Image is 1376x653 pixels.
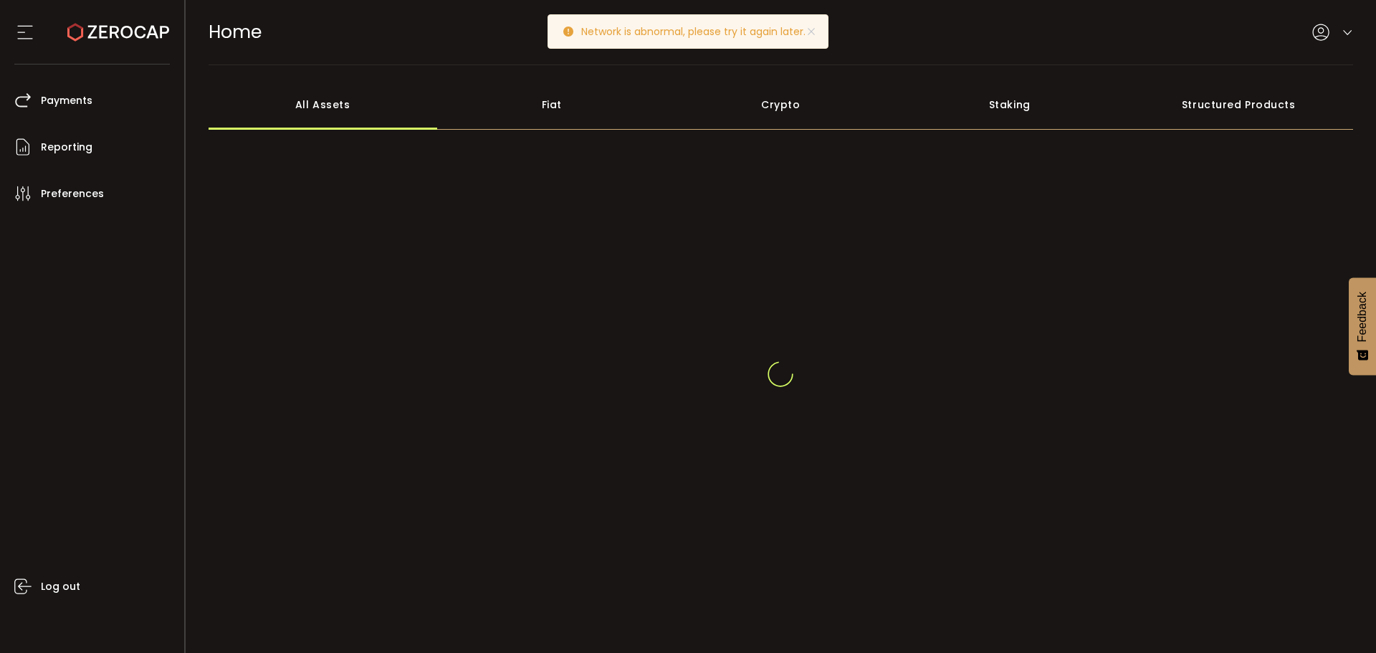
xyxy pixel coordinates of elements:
[437,80,666,130] div: Fiat
[41,576,80,597] span: Log out
[1356,292,1369,342] span: Feedback
[41,137,92,158] span: Reporting
[209,19,262,44] span: Home
[41,183,104,204] span: Preferences
[581,27,817,37] p: Network is abnormal, please try it again later.
[895,80,1124,130] div: Staking
[209,80,438,130] div: All Assets
[41,90,92,111] span: Payments
[1124,80,1354,130] div: Structured Products
[666,80,896,130] div: Crypto
[1349,277,1376,375] button: Feedback - Show survey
